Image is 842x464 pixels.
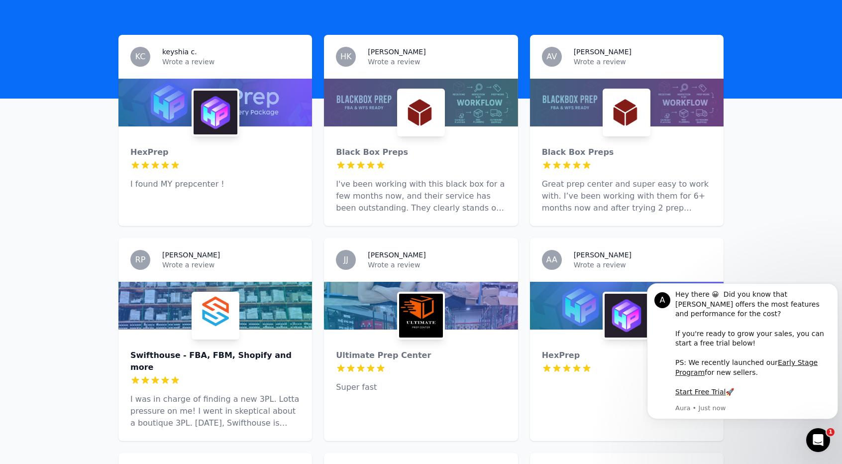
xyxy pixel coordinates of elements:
[399,294,443,338] img: Ultimate Prep Center
[574,47,631,57] h3: [PERSON_NAME]
[130,349,300,373] div: Swifthouse - FBA, FBM, Shopify and more
[574,260,712,270] p: Wrote a review
[542,178,712,214] p: Great prep center and super easy to work with. I’ve been working with them for 6+ months now and ...
[162,250,220,260] h3: [PERSON_NAME]
[806,428,830,452] iframe: Intercom live chat
[336,146,506,158] div: Black Box Preps
[399,91,443,134] img: Black Box Preps
[605,91,648,134] img: Black Box Preps
[340,53,352,61] span: HK
[162,260,300,270] p: Wrote a review
[118,35,312,226] a: KCkeyshia c.Wrote a reviewHexPrepHexPrepI found MY prepcenter !
[324,238,518,441] a: JJ[PERSON_NAME]Wrote a reviewUltimate Prep CenterUltimate Prep CenterSuper fast
[574,250,631,260] h3: [PERSON_NAME]
[546,53,557,61] span: AV
[324,35,518,226] a: HK[PERSON_NAME]Wrote a reviewBlack Box PrepsBlack Box PrepsI've been working with this black box ...
[546,256,557,264] span: AA
[194,294,237,338] img: Swifthouse - FBA, FBM, Shopify and more
[368,250,425,260] h3: [PERSON_NAME]
[194,91,237,134] img: HexPrep
[130,393,300,429] p: I was in charge of finding a new 3PL. Lotta pressure on me! I went in skeptical about a boutique ...
[336,381,506,393] p: Super fast
[643,281,842,457] iframe: Intercom notifications message
[368,47,425,57] h3: [PERSON_NAME]
[135,256,146,264] span: RP
[162,47,197,57] h3: keyshia c.
[344,256,348,264] span: JJ
[542,146,712,158] div: Black Box Preps
[574,57,712,67] p: Wrote a review
[530,35,724,226] a: AV[PERSON_NAME]Wrote a reviewBlack Box PrepsBlack Box PrepsGreat prep center and super easy to wo...
[368,260,506,270] p: Wrote a review
[336,178,506,214] p: I've been working with this black box for a few months now, and their service has been outstandin...
[827,428,835,436] span: 1
[336,349,506,361] div: Ultimate Prep Center
[530,238,724,441] a: AA[PERSON_NAME]Wrote a reviewHexPrepHexPrep
[130,146,300,158] div: HexPrep
[605,294,648,338] img: HexPrep
[118,238,312,441] a: RP[PERSON_NAME]Wrote a reviewSwifthouse - FBA, FBM, Shopify and moreSwifthouse - FBA, FBM, Shopif...
[135,53,146,61] span: KC
[368,57,506,67] p: Wrote a review
[130,178,300,190] p: I found MY prepcenter !
[542,349,712,361] div: HexPrep
[162,57,300,67] p: Wrote a review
